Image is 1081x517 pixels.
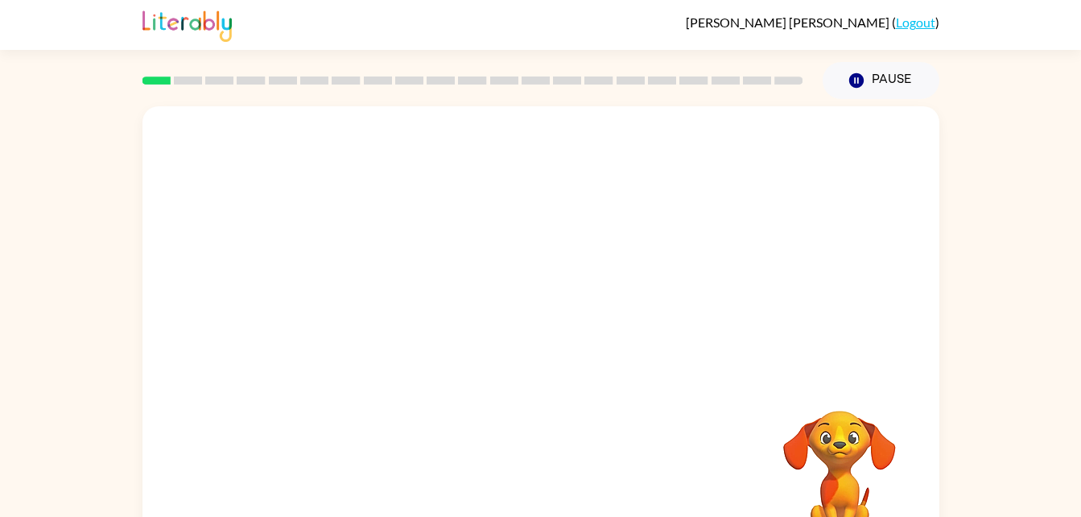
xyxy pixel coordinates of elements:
span: [PERSON_NAME] [PERSON_NAME] [686,14,892,30]
div: ( ) [686,14,939,30]
img: Literably [142,6,232,42]
button: Pause [823,62,939,99]
a: Logout [896,14,935,30]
